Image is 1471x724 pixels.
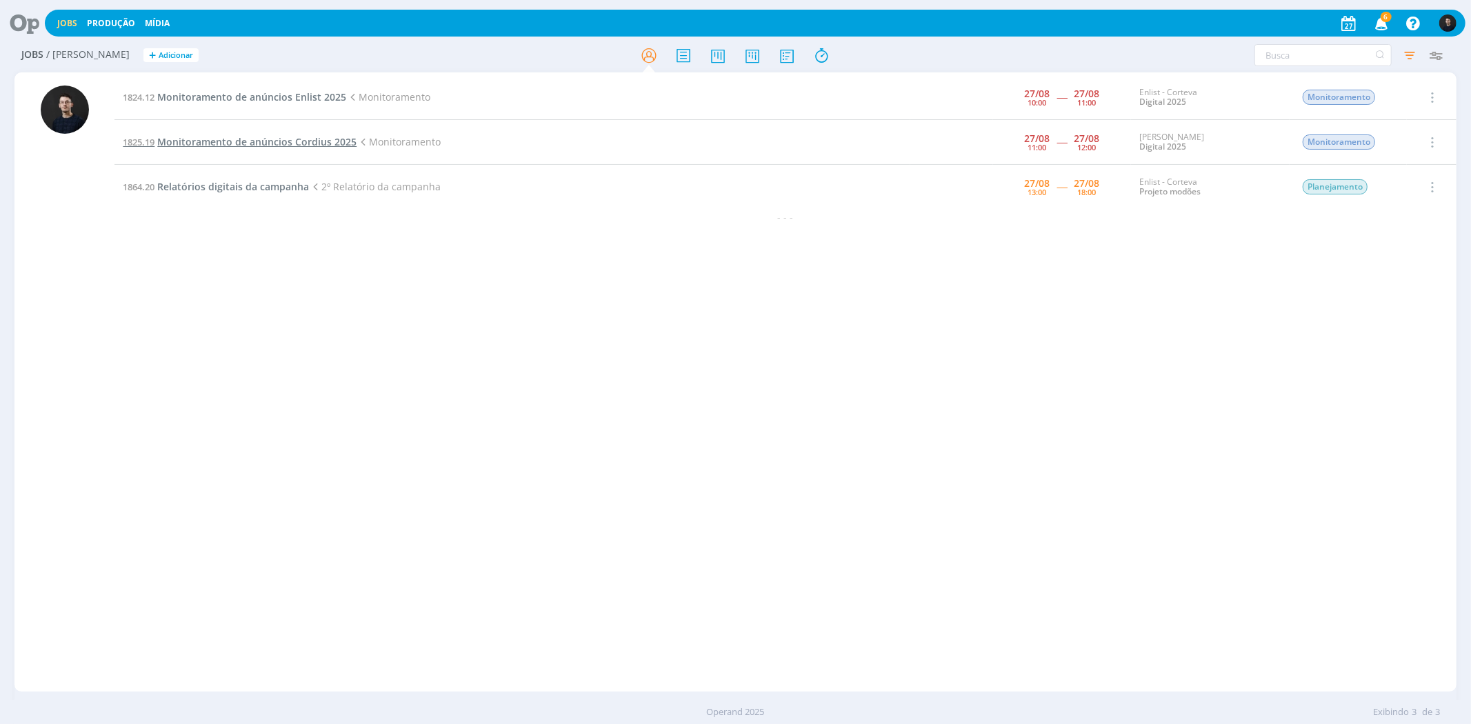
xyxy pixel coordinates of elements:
[1381,12,1392,22] span: 6
[1057,135,1068,148] span: -----
[1078,143,1097,151] div: 12:00
[1303,179,1368,194] span: Planejamento
[83,18,139,29] button: Produção
[145,17,170,29] a: Mídia
[346,90,430,103] span: Monitoramento
[123,181,154,193] span: 1864.20
[1373,705,1409,719] span: Exibindo
[1028,143,1047,151] div: 11:00
[41,86,89,134] img: C
[1074,89,1100,99] div: 27/08
[123,135,357,148] a: 1825.19Monitoramento de anúncios Cordius 2025
[1139,177,1281,197] div: Enlist - Corteva
[57,17,77,29] a: Jobs
[1028,99,1047,106] div: 10:00
[123,91,154,103] span: 1824.12
[157,180,309,193] span: Relatórios digitais da campanha
[1057,180,1068,193] span: -----
[1028,188,1047,196] div: 13:00
[1303,134,1375,150] span: Monitoramento
[1139,132,1281,152] div: [PERSON_NAME]
[1078,188,1097,196] div: 18:00
[46,49,130,61] span: / [PERSON_NAME]
[1139,141,1186,152] a: Digital 2025
[141,18,174,29] button: Mídia
[1057,90,1068,103] span: -----
[1439,11,1457,35] button: C
[123,180,309,193] a: 1864.20Relatórios digitais da campanha
[1254,44,1392,66] input: Busca
[1139,88,1281,108] div: Enlist - Corteva
[1025,89,1050,99] div: 27/08
[1439,14,1457,32] img: C
[149,48,156,63] span: +
[1025,179,1050,188] div: 27/08
[1139,96,1186,108] a: Digital 2025
[159,51,193,60] span: Adicionar
[53,18,81,29] button: Jobs
[143,48,199,63] button: +Adicionar
[1025,134,1050,143] div: 27/08
[157,135,357,148] span: Monitoramento de anúncios Cordius 2025
[157,90,346,103] span: Monitoramento de anúncios Enlist 2025
[1366,11,1394,36] button: 6
[1412,705,1417,719] span: 3
[114,210,1456,224] div: - - -
[21,49,43,61] span: Jobs
[309,180,441,193] span: 2º Relatório da campanha
[357,135,441,148] span: Monitoramento
[1078,99,1097,106] div: 11:00
[1074,179,1100,188] div: 27/08
[87,17,135,29] a: Produção
[1435,705,1440,719] span: 3
[1303,90,1375,105] span: Monitoramento
[123,90,346,103] a: 1824.12Monitoramento de anúncios Enlist 2025
[1422,705,1432,719] span: de
[1139,185,1201,197] a: Projeto modões
[123,136,154,148] span: 1825.19
[1074,134,1100,143] div: 27/08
